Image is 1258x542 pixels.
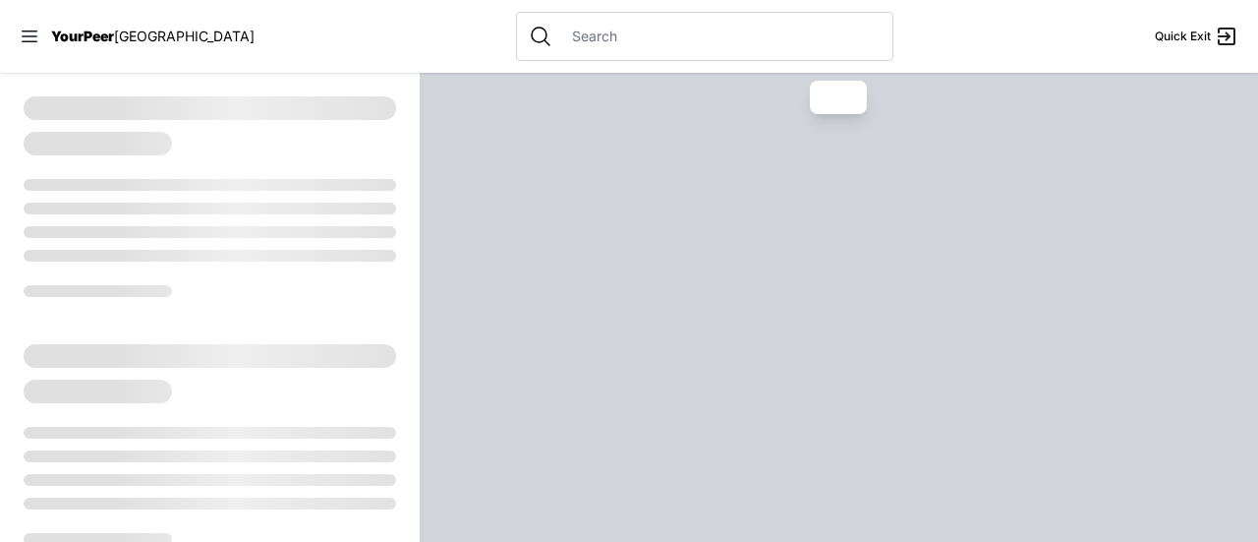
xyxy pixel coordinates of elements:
[51,30,255,42] a: YourPeer[GEOGRAPHIC_DATA]
[1155,29,1211,44] span: Quick Exit
[560,27,881,46] input: Search
[51,28,114,44] span: YourPeer
[114,28,255,44] span: [GEOGRAPHIC_DATA]
[1155,25,1238,48] a: Quick Exit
